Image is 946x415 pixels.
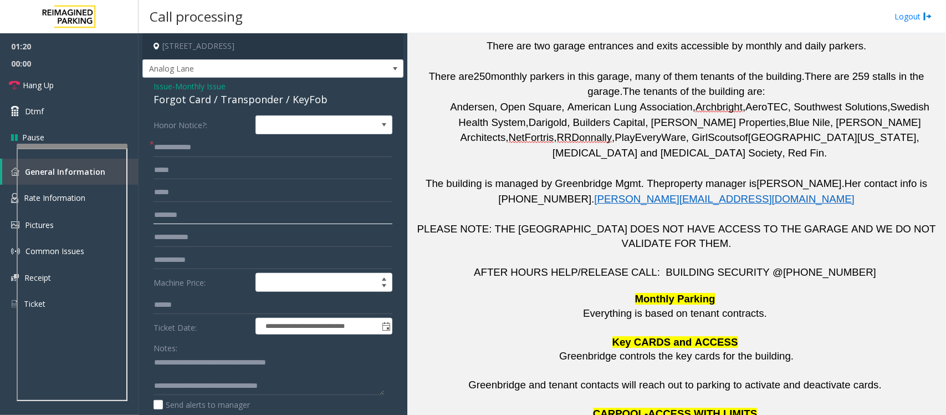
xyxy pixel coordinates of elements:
[172,81,226,92] span: -
[788,101,891,113] span: , Southwest Solutions,
[154,338,177,354] label: Notes:
[144,3,248,30] h3: Call processing
[175,80,226,92] span: Monthly Issue
[468,379,882,391] span: Greenbridge and tenant contacts will reach out to parking to activate and deactivate cards.
[923,11,932,22] img: logout
[23,79,54,91] span: Hang Up
[474,70,491,82] span: 250
[376,274,392,282] span: Increase value
[25,105,44,117] span: Dtmf
[583,307,767,319] span: Everything is based on tenant contracts.
[151,115,253,134] label: Honor Notice?:
[529,117,789,128] span: Darigold, Builders Capital, [PERSON_NAME] Properties,
[11,274,19,281] img: 'icon'
[450,101,457,113] span: A
[557,131,612,144] span: RRDonnally
[11,247,20,256] img: 'icon'
[143,60,351,78] span: Analog Lane
[11,168,19,176] img: 'icon'
[11,193,18,203] img: 'icon'
[594,193,855,205] span: [PERSON_NAME][EMAIL_ADDRESS][DOMAIN_NAME]
[620,85,623,97] span: .
[380,318,392,334] span: Toggle popup
[498,178,930,205] span: Her contact info is [PHONE_NUMBER].
[458,101,932,128] span: Swedish Health System,
[612,131,615,143] span: ,
[623,85,765,97] span: The tenants of the building are:
[22,131,44,143] span: Pause
[783,266,876,278] span: [PHONE_NUMBER]
[594,195,855,204] a: [PERSON_NAME][EMAIL_ADDRESS][DOMAIN_NAME]
[11,299,18,309] img: 'icon'
[743,101,745,113] span: ,
[151,273,253,292] label: Machine Price:
[154,80,172,92] span: Issue
[151,318,253,335] label: Ticket Date:
[739,131,748,143] span: of
[376,282,392,291] span: Decrease value
[11,221,19,229] img: 'icon'
[505,131,508,143] span: ,
[559,350,794,362] span: Greenbridge controls the key cards for the building.
[615,131,708,143] span: PlayEveryWare, Girl
[635,293,715,305] span: Monthly Parking
[509,131,554,144] span: NetFortris
[612,336,738,348] span: Key CARDS and ACCESS
[554,131,556,143] span: ,
[553,131,922,159] span: [GEOGRAPHIC_DATA][US_STATE], [MEDICAL_DATA] and [MEDICAL_DATA] Society, Red Fin.
[154,92,392,107] div: Forgot Card / Transponder / KeyFob
[154,399,250,411] label: Send alerts to manager
[894,11,932,22] a: Logout
[429,70,474,82] span: There are
[2,159,139,185] a: General Information
[426,178,641,189] span: The building is managed by Greenbridge Mgmt
[756,178,841,189] span: [PERSON_NAME]
[641,178,665,189] span: . The
[842,178,845,189] span: .
[708,131,739,143] span: Scouts
[457,101,696,113] span: ndersen, Open Square, American Lung Association,
[474,266,783,278] span: AFTER HOURS HELP/RELEASE CALL: BUILDING SECURITY @
[491,70,805,82] span: monthly parkers in this garage, many of them tenants of the building.
[664,178,756,189] span: property manager is
[696,101,743,113] span: Archbright
[417,223,939,249] span: PLEASE NOTE: THE [GEOGRAPHIC_DATA] DOES NOT HAVE ACCESS TO THE GARAGE AND WE DO NOT VALIDATE FOR ...
[487,40,866,52] span: There are two garage entrances and exits accessible by monthly and daily parkers.
[142,33,403,59] h4: [STREET_ADDRESS]
[745,101,788,113] span: AeroTEC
